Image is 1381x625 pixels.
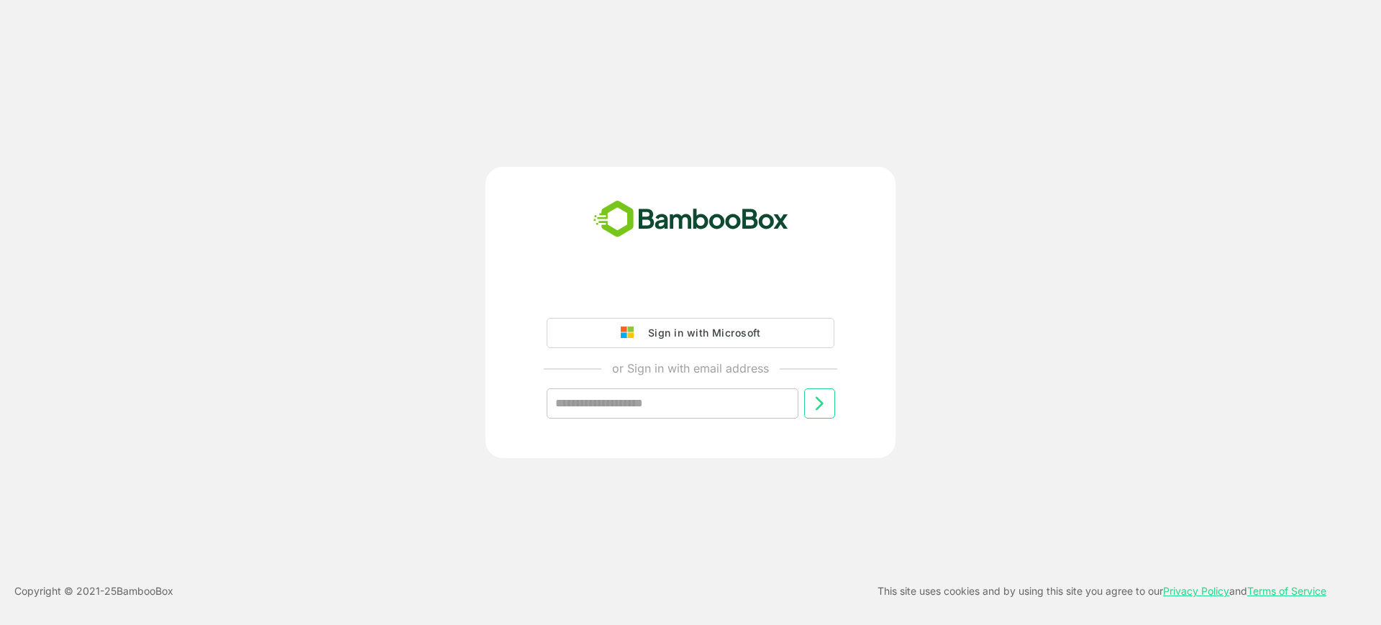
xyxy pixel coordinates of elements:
a: Terms of Service [1247,585,1326,597]
div: Sign in with Microsoft [641,324,760,342]
button: Sign in with Microsoft [547,318,834,348]
p: or Sign in with email address [612,360,769,377]
img: bamboobox [585,196,796,243]
p: Copyright © 2021- 25 BambooBox [14,583,173,600]
p: This site uses cookies and by using this site you agree to our and [878,583,1326,600]
img: google [621,327,641,339]
a: Privacy Policy [1163,585,1229,597]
